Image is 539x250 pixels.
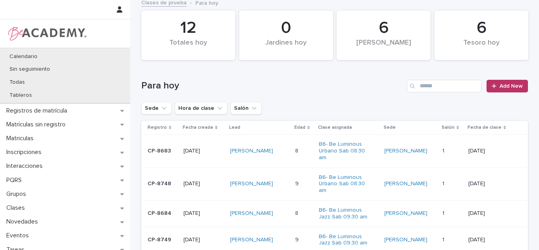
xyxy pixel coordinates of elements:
p: Tableros [3,92,38,99]
p: [DATE] [183,237,224,243]
a: B6- Be Luminous Urbano Sab 08:30 am [319,141,368,161]
a: B6- Be Luminous Urbano Sab 08:30 am [319,174,368,194]
a: [PERSON_NAME] [230,148,273,154]
p: CP-8749 [148,237,177,243]
p: [DATE] [183,148,224,154]
p: Todas [3,79,31,86]
p: Sin seguimiento [3,66,56,73]
tr: CP-8683[DATE][PERSON_NAME] 88 B6- Be Luminous Urbano Sab 08:30 am [PERSON_NAME] 11 [DATE] [141,135,528,167]
p: 1 [442,146,446,154]
div: Totales hoy [155,39,222,55]
tr: CP-8748[DATE][PERSON_NAME] 99 B6- Be Luminous Urbano Sab 08:30 am [PERSON_NAME] 11 [DATE] [141,167,528,200]
p: Matriculas [3,135,40,142]
tr: CP-8684[DATE][PERSON_NAME] 88 B6- Be Luminous Jazz Sab 09:30 am [PERSON_NAME] 11 [DATE] [141,200,528,227]
p: Fecha de clase [468,123,502,132]
p: 8 [295,146,300,154]
a: [PERSON_NAME] [230,237,273,243]
button: Sede [141,102,172,115]
p: [DATE] [468,148,515,154]
p: [DATE] [468,180,515,187]
a: B6- Be Luminous Jazz Sab 09:30 am [319,233,368,247]
p: Eventos [3,232,35,239]
p: CP-8683 [148,148,177,154]
p: 9 [295,235,300,243]
a: [PERSON_NAME] [230,210,273,217]
a: [PERSON_NAME] [384,210,427,217]
p: CP-8748 [148,180,177,187]
p: [DATE] [468,237,515,243]
p: Novedades [3,218,44,226]
p: Registro [148,123,167,132]
div: Tesoro hoy [448,39,515,55]
a: [PERSON_NAME] [384,180,427,187]
p: 9 [295,179,300,187]
p: 1 [442,209,446,217]
p: Sede [384,123,396,132]
p: 1 [442,235,446,243]
div: [PERSON_NAME] [350,39,417,55]
img: WPrjXfSUmiLcdUfaYY4Q [6,26,87,41]
p: Edad [294,123,305,132]
p: Calendario [3,53,44,60]
p: PQRS [3,177,28,184]
p: Salón [442,123,455,132]
a: Add New [487,80,528,92]
span: Add New [500,83,523,89]
p: Grupos [3,190,32,198]
p: 8 [295,209,300,217]
button: Hora de clase [175,102,227,115]
p: Fecha creada [183,123,213,132]
p: [DATE] [183,210,224,217]
div: 12 [155,18,222,38]
p: Lead [229,123,240,132]
div: 0 [253,18,320,38]
p: Registros de matrícula [3,107,73,115]
p: 1 [442,179,446,187]
div: 6 [350,18,417,38]
p: Inscripciones [3,148,48,156]
input: Search [407,80,482,92]
div: Jardines hoy [253,39,320,55]
div: 6 [448,18,515,38]
p: CP-8684 [148,210,177,217]
p: Interacciones [3,162,49,170]
a: [PERSON_NAME] [384,148,427,154]
p: [DATE] [183,180,224,187]
a: [PERSON_NAME] [230,180,273,187]
p: Matrículas sin registro [3,121,72,128]
button: Salón [230,102,262,115]
p: [DATE] [468,210,515,217]
h1: Para hoy [141,80,404,92]
p: Clases [3,204,31,212]
a: [PERSON_NAME] [384,237,427,243]
p: Clase asignada [318,123,352,132]
a: B6- Be Luminous Jazz Sab 09:30 am [319,207,368,220]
